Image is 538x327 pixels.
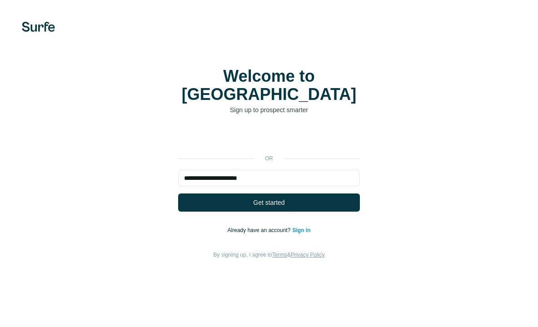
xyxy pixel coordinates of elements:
h1: Welcome to [GEOGRAPHIC_DATA] [178,67,360,104]
a: Sign in [292,227,310,233]
a: Privacy Policy [291,252,325,258]
a: Terms [272,252,287,258]
img: Surfe's logo [22,22,55,32]
span: Get started [253,198,284,207]
button: Get started [178,193,360,212]
span: Already have an account? [228,227,293,233]
iframe: Sign in with Google Button [174,128,364,148]
p: or [254,154,284,163]
p: Sign up to prospect smarter [178,105,360,114]
span: By signing up, I agree to & [214,252,325,258]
